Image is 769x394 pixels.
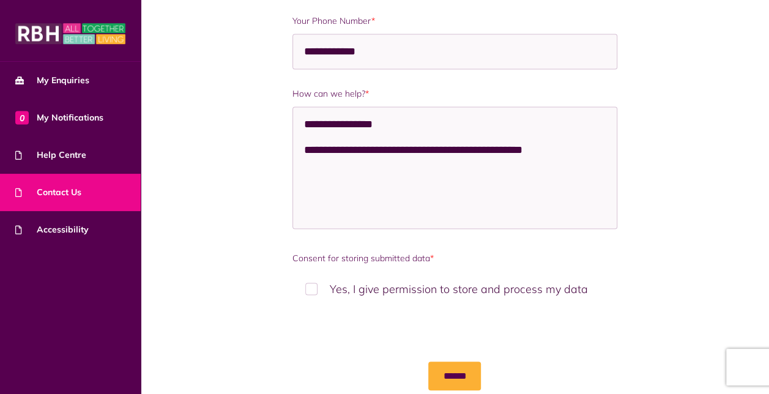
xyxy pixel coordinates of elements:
[15,74,89,87] span: My Enquiries
[292,87,617,100] label: How can we help?
[15,111,103,124] span: My Notifications
[15,21,125,46] img: MyRBH
[15,186,81,199] span: Contact Us
[292,15,617,28] label: Your Phone Number
[15,149,86,162] span: Help Centre
[292,270,617,307] label: Yes, I give permission to store and process my data
[15,111,29,124] span: 0
[15,223,89,236] span: Accessibility
[292,251,617,264] label: Consent for storing submitted data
